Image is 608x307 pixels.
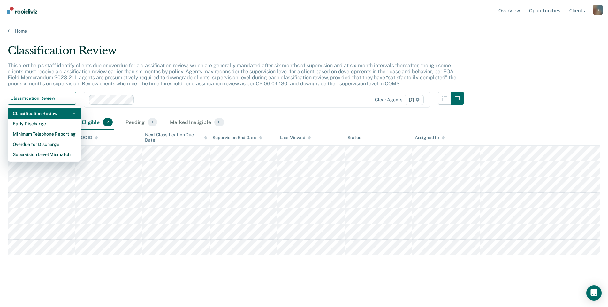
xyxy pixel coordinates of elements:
[148,118,157,126] span: 1
[13,149,76,160] div: Supervision Level Mismatch
[8,106,81,162] div: Dropdown Menu
[8,92,76,105] button: Classification Review
[405,95,424,105] span: D1
[63,115,114,130] div: Almost Eligible7
[8,28,600,34] a: Home
[13,139,76,149] div: Overdue for Discharge
[212,135,262,140] div: Supervision End Date
[280,135,311,140] div: Last Viewed
[103,118,113,126] span: 7
[375,97,402,103] div: Clear agents
[11,96,68,101] span: Classification Review
[214,118,224,126] span: 0
[7,7,37,14] img: Recidiviz
[13,129,76,139] div: Minimum Telephone Reporting
[586,285,602,301] div: Open Intercom Messenger
[593,5,603,15] button: Profile dropdown button
[8,62,456,87] p: This alert helps staff identify clients due or overdue for a classification review, which are gen...
[8,44,464,62] div: Classification Review
[124,115,158,130] div: Pending1
[593,5,603,15] div: G
[13,108,76,119] div: Classification Review
[415,135,445,140] div: Assigned to
[347,135,361,140] div: Status
[13,119,76,129] div: Early Discharge
[169,115,225,130] div: Marked Ineligible0
[78,135,98,140] div: DOC ID
[145,132,207,143] div: Next Classification Due Date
